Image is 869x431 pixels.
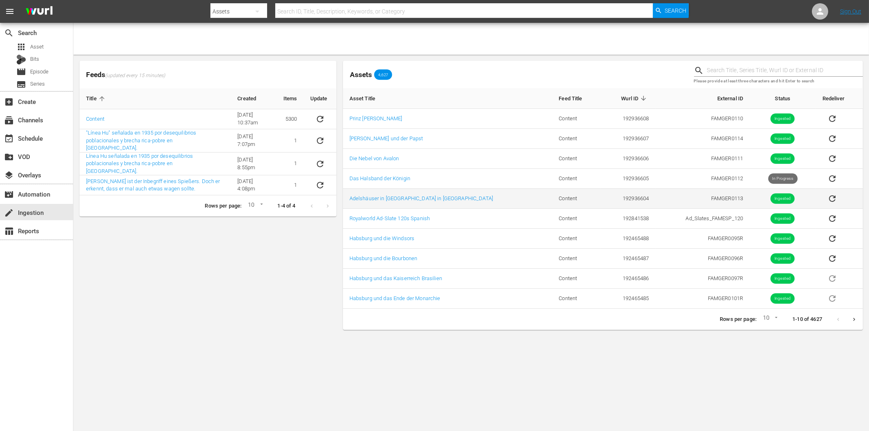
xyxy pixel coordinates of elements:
th: Update [304,88,336,109]
td: 192465488 [601,229,656,249]
td: 192465485 [601,289,656,309]
span: Overlays [4,170,14,180]
span: Asset is in future lineups. Remove all episodes that contain this asset before redelivering [823,295,842,301]
a: Die Nebel von Avalon [349,155,399,161]
a: Content [86,116,104,122]
a: Habsburg und die Bourbonen [349,255,418,261]
td: [DATE] 10:37am [231,109,277,129]
span: Ingestion [4,208,14,218]
span: Asset [16,42,26,52]
td: Content [552,169,601,189]
td: FAMGER0113 [655,189,750,209]
div: 10 [245,200,264,212]
td: 192841538 [601,209,656,229]
td: Ad_Slates_FAMESP_120 [655,209,750,229]
span: Created [237,95,267,102]
table: sticky table [343,88,863,309]
td: 192936607 [601,129,656,149]
span: menu [5,7,15,16]
p: 1-4 of 4 [278,202,296,210]
th: Status [750,88,816,109]
span: Asset [30,43,44,51]
td: FAMGER0097R [655,269,750,289]
span: Automation [4,190,14,199]
input: Search Title, Series Title, Wurl ID or External ID [707,64,863,77]
td: 1 [277,129,304,153]
td: 192465487 [601,249,656,269]
td: Content [552,229,601,249]
span: Title [86,95,107,102]
span: Reports [4,226,14,236]
div: 10 [760,313,779,325]
td: Content [552,269,601,289]
p: Rows per page: [205,202,241,210]
th: Redeliver [816,88,863,109]
span: Channels [4,115,14,125]
td: Content [552,289,601,309]
td: Content [552,209,601,229]
p: Rows per page: [720,316,756,323]
span: Ingested [771,296,795,302]
td: 1 [277,175,304,195]
span: Ingested [771,136,795,142]
a: [PERSON_NAME] und der Papst [349,135,423,141]
span: 4,627 [374,72,392,77]
td: 5300 [277,109,304,129]
span: Ingested [771,276,795,282]
span: Episode [16,67,26,77]
a: Royalworld Ad-Slate 120s Spanish [349,215,430,221]
table: sticky table [80,88,336,195]
a: Adelshäuser in [GEOGRAPHIC_DATA] in [GEOGRAPHIC_DATA] [349,195,493,201]
a: Habsburg und das Ende der Monarchie [349,295,440,301]
a: Habsburg und das Kaiserreich Brasilien [349,275,442,281]
span: Ingested [771,156,795,162]
th: Feed Title [552,88,601,109]
span: Wurl ID [621,95,649,102]
td: 192936605 [601,169,656,189]
span: Feeds [80,68,336,82]
button: Next page [846,312,862,327]
span: VOD [4,152,14,162]
td: FAMGER0114 [655,129,750,149]
td: 192936606 [601,149,656,169]
span: Search [4,28,14,38]
td: FAMGER0112 [655,169,750,189]
span: In Progress [768,176,798,182]
span: Series [30,80,45,88]
a: Prinz [PERSON_NAME] [349,115,402,122]
span: Ingested [771,116,795,122]
a: Sign Out [840,8,861,15]
a: "Línea Hu" señalada en 1935 por desequilibrios poblacionales y brecha rica-pobre en [GEOGRAPHIC_D... [86,130,196,151]
div: Bits [16,55,26,64]
td: Content [552,149,601,169]
span: Asset Title [349,95,386,102]
td: Content [552,189,601,209]
td: Content [552,249,601,269]
span: Create [4,97,14,107]
td: FAMGER0095R [655,229,750,249]
td: 1 [277,153,304,176]
span: Ingested [771,236,795,242]
td: FAMGER0096R [655,249,750,269]
img: ans4CAIJ8jUAAAAAAAAAAAAAAAAAAAAAAAAgQb4GAAAAAAAAAAAAAAAAAAAAAAAAJMjXAAAAAAAAAAAAAAAAAAAAAAAAgAT5G... [20,2,59,21]
span: Ingested [771,216,795,222]
span: Episode [30,68,49,76]
td: [DATE] 7:07pm [231,129,277,153]
a: [PERSON_NAME] ist der Inbegriff eines Spießers. Doch er erkennt, dass er mal auch etwas wagen sol... [86,178,220,192]
td: FAMGER0110 [655,109,750,129]
span: Asset is in future lineups. Remove all episodes that contain this asset before redelivering [823,275,842,281]
td: Content [552,129,601,149]
button: Search [653,3,689,18]
td: Content [552,109,601,129]
span: Search [665,3,686,18]
a: Das Halsband der Königin [349,175,410,181]
a: Habsburg und die Windsors [349,235,414,241]
p: Please provide at least three characters and hit Enter to search [694,78,863,85]
span: Series [16,80,26,89]
a: Línea Hu señalada en 1935 por desequilibrios poblacionales y brecha rica-pobre en [GEOGRAPHIC_DATA]. [86,153,193,174]
td: FAMGER0101R [655,289,750,309]
td: 192465486 [601,269,656,289]
td: [DATE] 8:55pm [231,153,277,176]
span: Ingested [771,196,795,202]
td: 192936608 [601,109,656,129]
